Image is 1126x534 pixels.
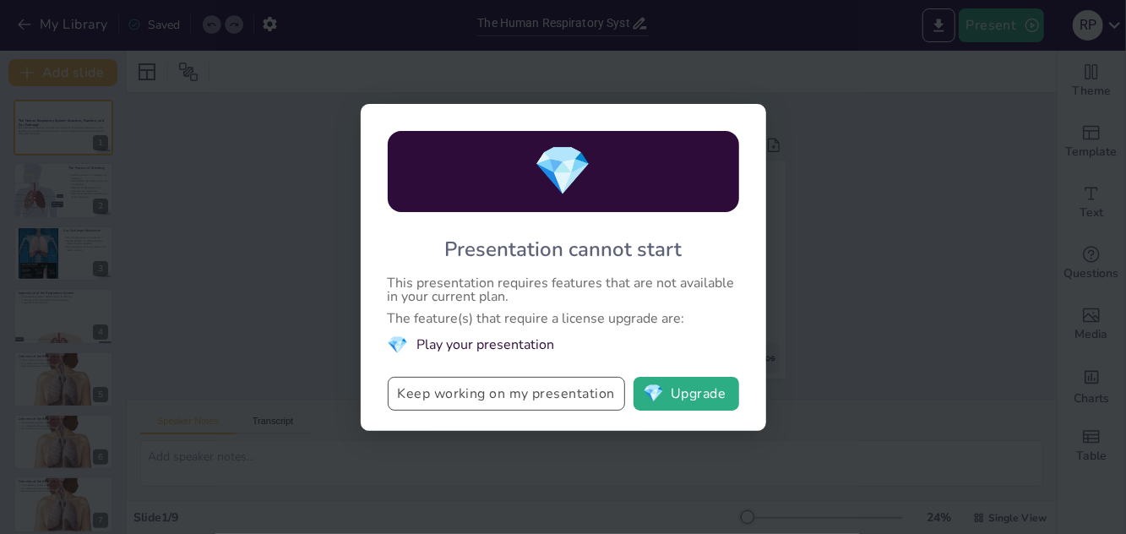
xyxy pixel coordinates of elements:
[444,236,682,263] div: Presentation cannot start
[634,377,739,411] button: diamondUpgrade
[388,377,625,411] button: Keep working on my presentation
[388,312,739,325] div: The feature(s) that require a license upgrade are:
[388,334,409,357] span: diamond
[388,276,739,303] div: This presentation requires features that are not available in your current plan.
[643,385,664,402] span: diamond
[534,139,593,204] span: diamond
[388,334,739,357] li: Play your presentation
